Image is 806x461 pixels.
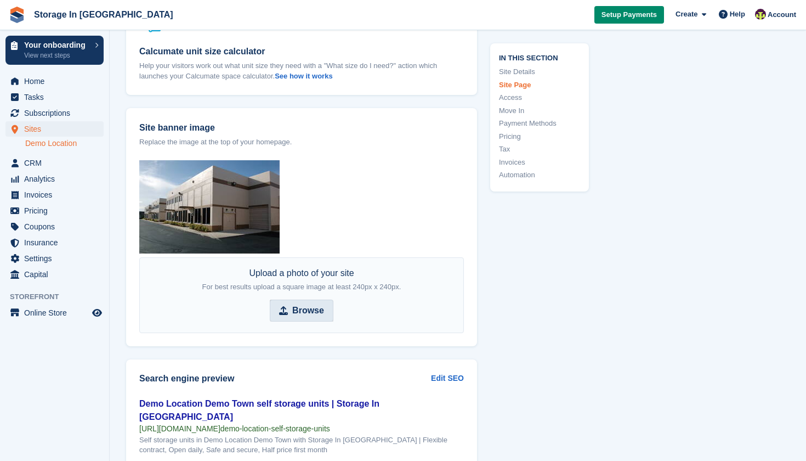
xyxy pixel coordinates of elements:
[202,267,401,293] div: Upload a photo of your site
[676,9,697,20] span: Create
[431,373,464,384] a: Edit SEO
[139,374,431,384] h2: Search engine preview
[24,155,90,171] span: CRM
[594,6,664,24] a: Setup Payments
[730,9,745,20] span: Help
[5,36,104,65] a: Your onboarding View next steps
[24,267,90,282] span: Capital
[24,105,90,121] span: Subscriptions
[292,304,324,317] strong: Browse
[499,79,580,90] a: Site Page
[499,156,580,167] a: Invoices
[24,171,90,187] span: Analytics
[24,187,90,203] span: Invoices
[5,155,104,171] a: menu
[499,131,580,142] a: Pricing
[5,105,104,121] a: menu
[139,121,464,134] label: Site banner image
[24,74,90,89] span: Home
[202,283,401,291] span: For best results upload a square image at least 240px x 240px.
[5,74,104,89] a: menu
[24,219,90,234] span: Coupons
[24,50,89,60] p: View next steps
[499,66,580,77] a: Site Details
[5,187,104,203] a: menu
[5,203,104,218] a: menu
[139,60,464,82] p: Help your visitors work out what unit size they need with a "What size do I need?" action which l...
[25,138,104,149] a: Demo Location
[499,118,580,129] a: Payment Methods
[139,137,464,148] p: Replace the image at the top of your homepage.
[24,41,89,49] p: Your onboarding
[24,305,90,321] span: Online Store
[10,291,109,302] span: Storefront
[139,45,464,58] label: Calcumate unit size calculator
[5,251,104,266] a: menu
[5,121,104,137] a: menu
[220,424,330,433] span: demo-location-self-storage-units
[24,89,90,105] span: Tasks
[499,52,580,62] span: In this section
[139,424,220,433] span: [URL][DOMAIN_NAME]
[5,267,104,282] a: menu
[90,306,104,319] a: Preview store
[275,72,332,80] a: See how it works
[499,105,580,116] a: Move In
[24,203,90,218] span: Pricing
[24,235,90,250] span: Insurance
[30,5,178,24] a: Storage In [GEOGRAPHIC_DATA]
[768,9,796,20] span: Account
[755,9,766,20] img: Colin Wood
[499,144,580,155] a: Tax
[24,121,90,137] span: Sites
[139,435,464,455] div: Self storage units in Demo Location Demo Town with Storage In [GEOGRAPHIC_DATA] | Flexible contra...
[5,235,104,250] a: menu
[5,305,104,321] a: menu
[9,7,25,23] img: stora-icon-8386f47178a22dfd0bd8f6a31ec36ba5ce8667c1dd55bd0f319d3a0aa187defe.svg
[24,251,90,266] span: Settings
[139,397,464,424] div: Demo Location Demo Town self storage units | Storage In [GEOGRAPHIC_DATA]
[499,92,580,103] a: Access
[499,170,580,181] a: Automation
[601,9,657,20] span: Setup Payments
[5,171,104,187] a: menu
[5,89,104,105] a: menu
[139,160,280,254] img: demo-location-demo-town-banner.jpg
[5,219,104,234] a: menu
